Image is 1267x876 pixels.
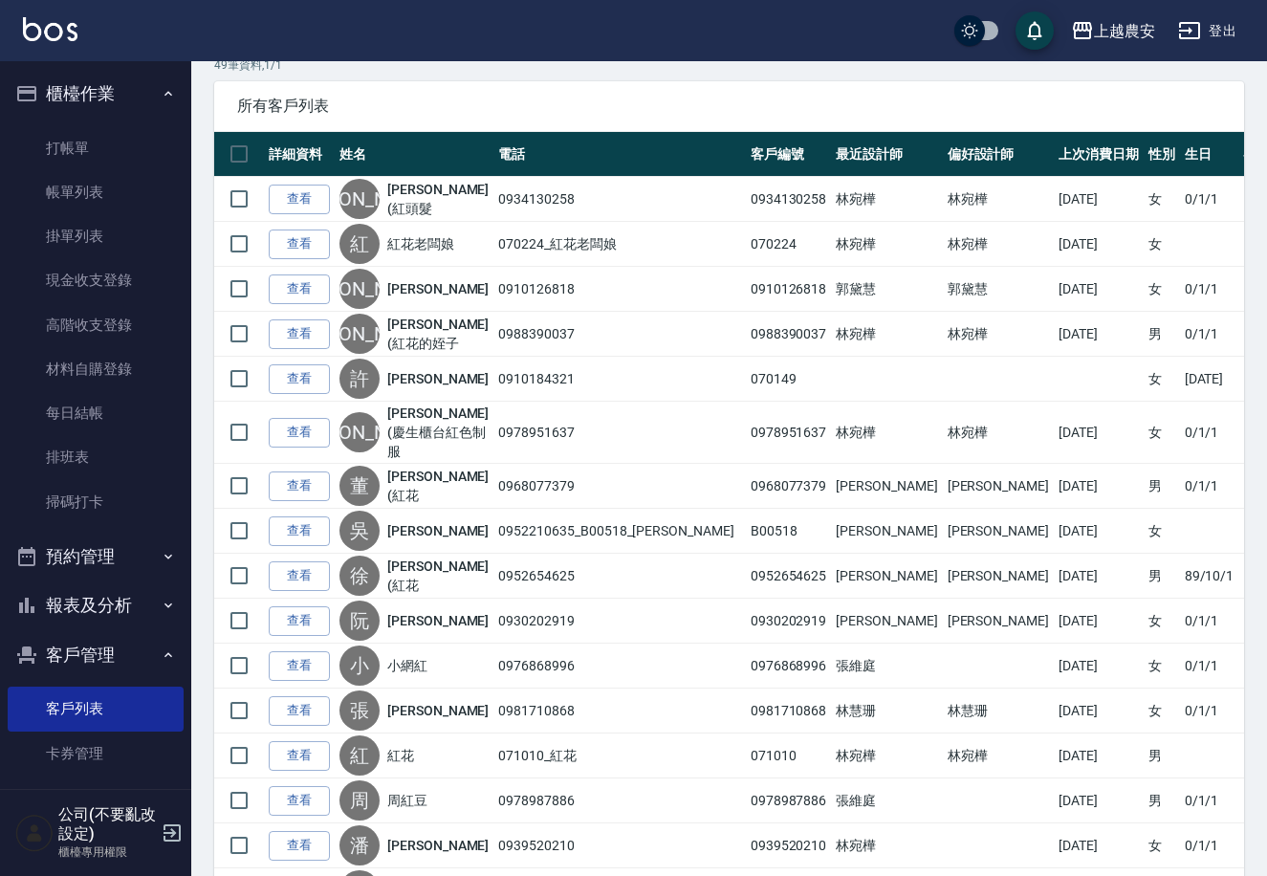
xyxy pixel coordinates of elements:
td: [PERSON_NAME] [831,554,942,599]
td: [PERSON_NAME] [943,599,1054,644]
a: 排班表 [8,435,184,479]
td: [DATE] [1054,222,1144,267]
a: 周紅豆 [387,791,427,810]
h5: 公司(不要亂改設定) [58,805,156,843]
td: 070149 [746,357,832,402]
a: [PERSON_NAME] [387,611,489,630]
td: [DATE] [1054,554,1144,599]
a: 材料自購登錄 [8,347,184,391]
div: [PERSON_NAME] [339,314,380,354]
a: 掃碼打卡 [8,480,184,524]
a: [PERSON_NAME](紅花的姪子 [387,315,489,353]
td: [DATE] [1054,734,1144,778]
a: 客戶列表 [8,687,184,731]
td: 0939520210 [493,823,745,868]
a: 打帳單 [8,126,184,170]
a: 查看 [269,274,330,304]
td: [DATE] [1054,177,1144,222]
td: 林慧珊 [943,689,1054,734]
button: 預約管理 [8,532,184,581]
td: 0952210635_B00518_[PERSON_NAME] [493,509,745,554]
p: 49 筆資料, 1 / 1 [214,56,1244,74]
td: [DATE] [1054,689,1144,734]
th: 最近設計師 [831,132,942,177]
div: 紅 [339,224,380,264]
a: [PERSON_NAME] [387,701,489,720]
td: 女 [1144,357,1180,402]
div: 上越農安 [1094,19,1155,43]
td: 0/1/1 [1180,312,1239,357]
td: [DATE] [1054,267,1144,312]
a: 現金收支登錄 [8,258,184,302]
a: [PERSON_NAME] [387,369,489,388]
td: 女 [1144,222,1180,267]
a: 每日結帳 [8,391,184,435]
td: 0930202919 [746,599,832,644]
td: 0/1/1 [1180,689,1239,734]
td: 0981710868 [493,689,745,734]
td: [DATE] [1180,357,1239,402]
td: 林宛樺 [943,312,1054,357]
th: 性別 [1144,132,1180,177]
div: 阮 [339,601,380,641]
a: 查看 [269,786,330,816]
td: 0968077379 [746,464,832,509]
img: Logo [23,17,77,41]
p: 櫃檯專用權限 [58,843,156,861]
div: 許 [339,359,380,399]
div: 徐 [339,556,380,596]
td: 女 [1144,823,1180,868]
th: 客戶編號 [746,132,832,177]
td: [PERSON_NAME] [943,509,1054,554]
td: 0910126818 [746,267,832,312]
td: 男 [1144,734,1180,778]
td: 林慧珊 [831,689,942,734]
td: 0952654625 [746,554,832,599]
td: 林宛樺 [831,222,942,267]
td: 男 [1144,554,1180,599]
a: 查看 [269,185,330,214]
td: 郭黛慧 [943,267,1054,312]
td: [DATE] [1054,778,1144,823]
a: 高階收支登錄 [8,303,184,347]
td: 0934130258 [746,177,832,222]
td: [DATE] [1054,599,1144,644]
td: 0/1/1 [1180,177,1239,222]
td: 0/1/1 [1180,599,1239,644]
a: 紅花老闆娘 [387,234,454,253]
td: 89/10/1 [1180,554,1239,599]
td: 張維庭 [831,778,942,823]
td: 0978987886 [746,778,832,823]
td: [PERSON_NAME] [831,599,942,644]
th: 生日 [1180,132,1239,177]
td: 女 [1144,689,1180,734]
a: [PERSON_NAME](紅頭髮 [387,180,489,218]
td: 0978987886 [493,778,745,823]
div: [PERSON_NAME] [339,269,380,309]
a: 查看 [269,418,330,448]
a: 查看 [269,319,330,349]
td: 0968077379 [493,464,745,509]
a: [PERSON_NAME] [387,279,489,298]
td: [DATE] [1054,509,1144,554]
td: 林宛樺 [943,402,1054,464]
td: 070224 [746,222,832,267]
a: 紅花 [387,746,414,765]
td: 林宛樺 [831,177,942,222]
img: Person [15,814,54,852]
td: 張維庭 [831,644,942,689]
a: 卡券管理 [8,732,184,776]
span: 所有客戶列表 [237,97,1221,116]
a: 查看 [269,696,330,726]
td: 男 [1144,778,1180,823]
td: 林宛樺 [943,734,1054,778]
a: 查看 [269,516,330,546]
td: 0/1/1 [1180,464,1239,509]
a: 掛單列表 [8,214,184,258]
button: 櫃檯作業 [8,69,184,119]
div: 張 [339,690,380,731]
td: 林宛樺 [831,312,942,357]
td: 男 [1144,312,1180,357]
td: [DATE] [1054,464,1144,509]
td: 林宛樺 [831,734,942,778]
